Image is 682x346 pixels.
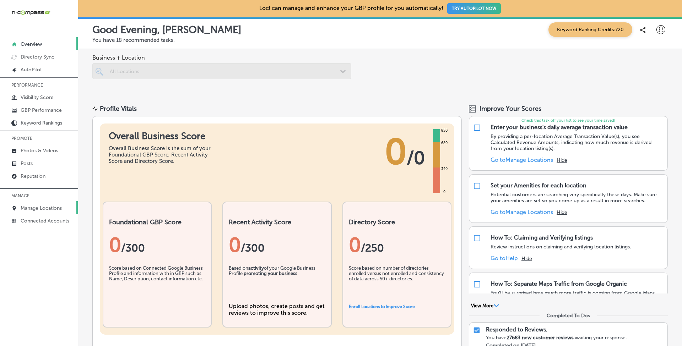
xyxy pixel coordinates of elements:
span: 0 [385,131,407,173]
span: /250 [361,242,384,254]
p: Good Evening, [PERSON_NAME] [92,24,241,35]
p: Visibility Score [21,94,54,100]
p: Manage Locations [21,205,62,211]
div: 680 [440,140,449,146]
div: Profile Vitals [100,105,137,112]
div: Score based on number of directories enrolled versus not enrolled and consistency of data across ... [349,265,445,301]
h2: Foundational GBP Score [109,218,205,226]
div: 850 [440,128,449,133]
div: Score based on Connected Google Business Profile and information with in GBP such as Name, Descri... [109,265,205,301]
p: Potential customers are searching very specifically these days. Make sure your amenities are set ... [491,192,664,204]
p: Responded to Reviews. [486,326,547,333]
button: TRY AUTOPILOT NOW [447,3,501,14]
div: 0 [229,233,325,257]
p: GBP Performance [21,107,62,113]
p: Overview [21,41,42,47]
span: /300 [241,242,265,254]
p: Reputation [21,173,45,179]
div: 0 [442,189,447,195]
h2: Directory Score [349,218,445,226]
img: 660ab0bf-5cc7-4cb8-ba1c-48b5ae0f18e60NCTV_CLogo_TV_Black_-500x88.png [11,9,50,16]
a: Go toManage Locations [491,209,553,215]
a: Enroll Locations to Improve Score [349,304,415,309]
a: Go toHelp [491,255,518,262]
div: Based on of your Google Business Profile . [229,265,325,301]
div: How To: Claiming and Verifying listings [491,234,593,241]
div: You have awaiting your response. [486,335,664,341]
div: Overall Business Score is the sum of your Foundational GBP Score, Recent Activity Score and Direc... [109,145,215,164]
strong: 27683 new customer reviews [507,335,573,341]
button: Hide [557,157,567,163]
span: / 300 [121,242,145,254]
p: You'll be surprised how much more traffic is coming from Google Maps than your other social prope... [491,290,664,308]
div: Upload photos, create posts and get reviews to improve this score. [229,303,325,316]
p: Posts [21,160,33,166]
span: / 0 [407,147,425,169]
b: activity [248,265,264,271]
button: Hide [557,209,567,215]
h2: Recent Activity Score [229,218,325,226]
p: You have 18 recommended tasks. [92,37,668,43]
p: Review instructions on claiming and verifying location listings. [491,244,631,250]
a: Go toManage Locations [491,156,553,163]
h1: Overall Business Score [109,131,215,142]
span: Keyword Ranking Credits: 720 [548,22,632,37]
b: promoting your business [244,271,297,276]
p: Keyword Rankings [21,120,62,126]
div: 0 [109,233,205,257]
div: 0 [349,233,445,257]
button: View More [469,303,501,309]
div: Completed To Dos [547,313,590,319]
span: Business + Location [92,54,351,61]
div: Set your Amenities for each location [491,182,586,189]
p: Photos & Videos [21,148,58,154]
span: Improve Your Scores [480,105,541,112]
p: Directory Sync [21,54,54,60]
div: 340 [440,166,449,172]
div: Enter your business's daily average transaction value [491,124,628,131]
p: Check this task off your list to see your time saved! [469,118,667,123]
p: Connected Accounts [21,218,69,224]
button: Hide [521,256,532,262]
p: By providing a per-location Average Transaction Value(s), you see Calculated Revenue Amounts, ind... [491,133,664,152]
p: AutoPilot [21,67,42,73]
div: How To: Separate Maps Traffic from Google Organic [491,280,627,287]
